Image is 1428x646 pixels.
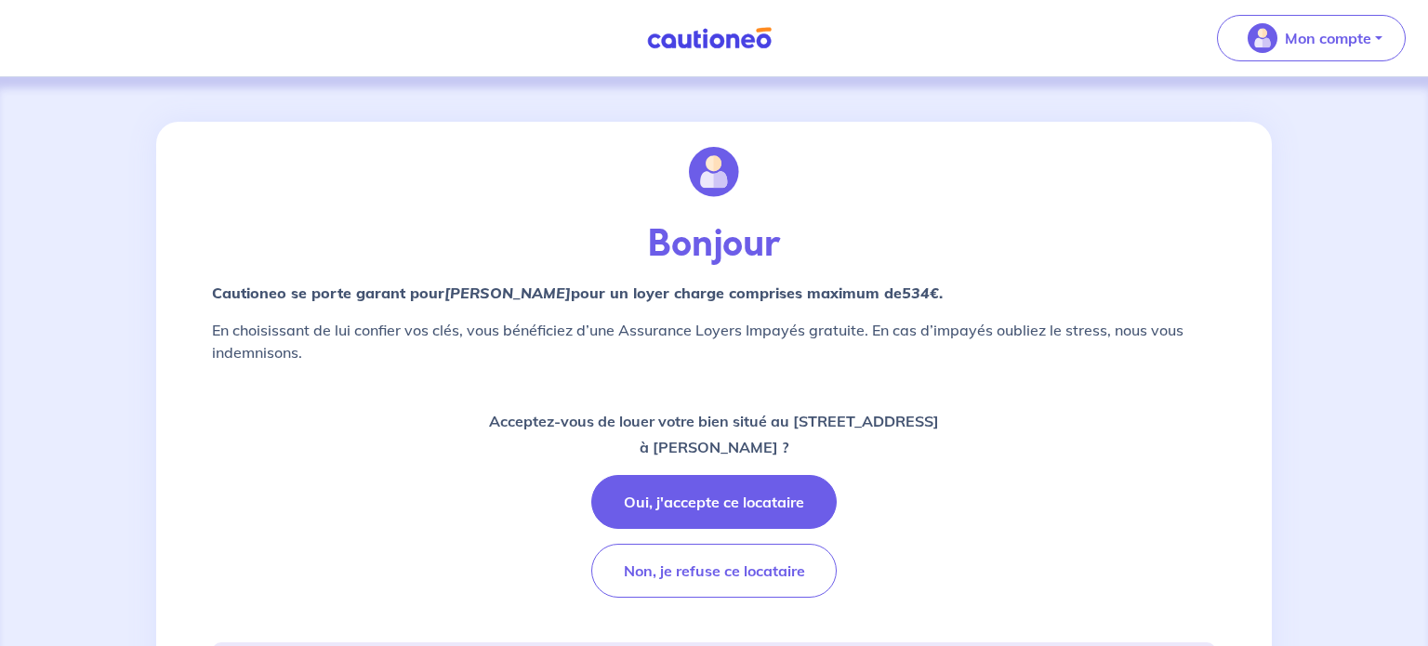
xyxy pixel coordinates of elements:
img: illu_account_valid_menu.svg [1248,23,1277,53]
button: illu_account_valid_menu.svgMon compte [1217,15,1406,61]
img: Cautioneo [640,27,779,50]
p: Bonjour [212,222,1216,267]
em: 534€ [902,283,939,302]
button: Non, je refuse ce locataire [591,544,837,598]
img: illu_account.svg [689,147,739,197]
p: Mon compte [1285,27,1371,49]
button: Oui, j'accepte ce locataire [591,475,837,529]
em: [PERSON_NAME] [444,283,571,302]
p: En choisissant de lui confier vos clés, vous bénéficiez d’une Assurance Loyers Impayés gratuite. ... [212,319,1216,363]
strong: Cautioneo se porte garant pour pour un loyer charge comprises maximum de . [212,283,943,302]
p: Acceptez-vous de louer votre bien situé au [STREET_ADDRESS] à [PERSON_NAME] ? [489,408,939,460]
